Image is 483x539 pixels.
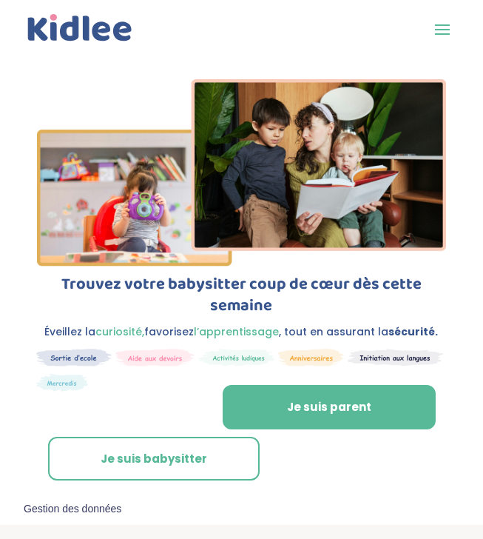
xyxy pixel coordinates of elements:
[36,374,88,392] img: Thematique
[348,349,444,366] img: Atelier thematique
[15,494,130,525] button: Gestion des données
[194,324,279,339] span: l’apprentissage
[24,503,121,516] span: Gestion des données
[278,349,344,366] img: Anniversaire
[36,78,447,267] img: Group 8-2
[223,385,436,429] a: Je suis parent
[115,349,195,366] img: weekends
[36,349,112,366] img: Sortie decole
[36,274,447,324] h1: Trouvez votre babysitter coup de cœur dès cette semaine
[36,324,447,341] p: Éveillez la favorisez , tout en assurant la
[388,324,438,339] strong: sécurité.
[48,437,260,481] a: Je suis babysitter
[95,324,144,339] span: curiosité,
[198,349,274,366] img: Mercredi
